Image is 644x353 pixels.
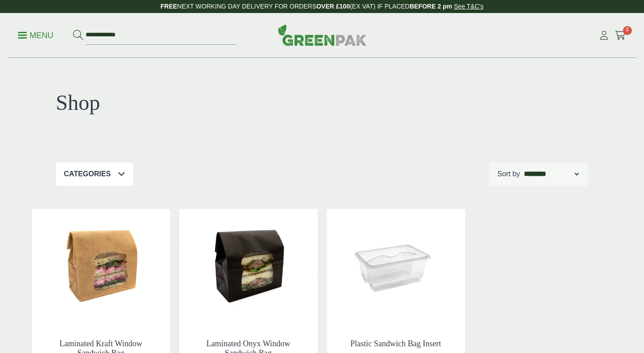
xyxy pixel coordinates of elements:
strong: BEFORE 2 pm [410,3,452,10]
p: Sort by [497,169,520,179]
img: Plastic Sandwich Bag insert [327,209,465,321]
h1: Shop [56,90,322,116]
select: Shop order [522,169,580,179]
span: 0 [623,26,632,35]
a: 0 [615,29,626,42]
p: Categories [64,169,111,179]
strong: OVER £100 [316,3,350,10]
strong: FREE [160,3,177,10]
a: Menu [18,30,53,39]
img: Laminated Kraft Sandwich Bag [32,209,170,321]
img: Laminated Black Sandwich Bag [179,209,318,321]
p: Menu [18,30,53,41]
i: My Account [598,31,609,40]
a: Plastic Sandwich Bag Insert [350,339,441,348]
i: Cart [615,31,626,40]
img: GreenPak Supplies [278,24,367,46]
a: See T&C's [454,3,484,10]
